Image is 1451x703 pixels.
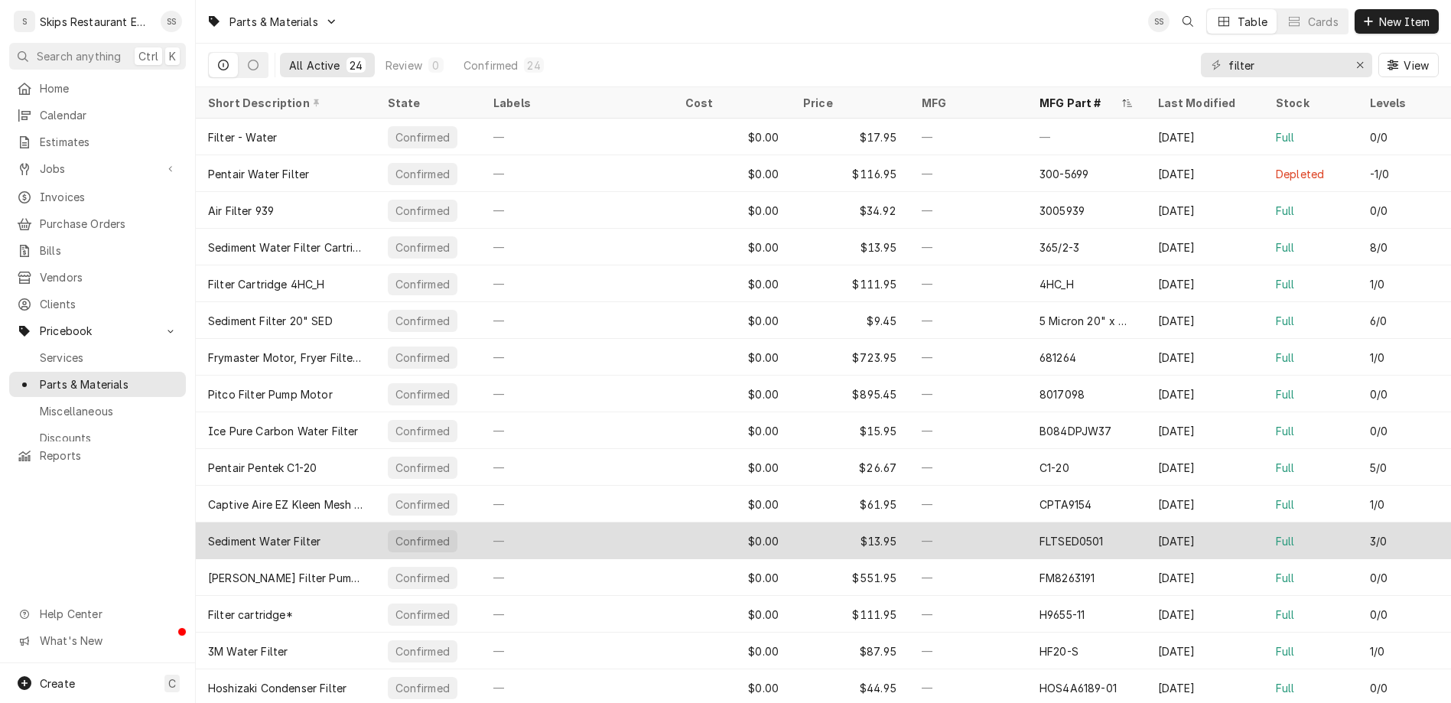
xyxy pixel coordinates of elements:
[481,522,673,559] div: —
[229,14,318,30] span: Parts & Materials
[673,192,792,229] div: $0.00
[1146,412,1264,449] div: [DATE]
[1039,423,1112,439] div: B084DPJW37
[1039,460,1069,476] div: C1-20
[1276,423,1295,439] div: Full
[909,155,1028,192] div: —
[1276,129,1295,145] div: Full
[791,522,909,559] div: $13.95
[40,107,178,123] span: Calendar
[1370,95,1436,111] div: Levels
[673,376,792,412] div: $0.00
[394,239,451,255] div: Confirmed
[909,633,1028,669] div: —
[791,265,909,302] div: $111.95
[1370,276,1384,292] div: 1/0
[394,496,451,513] div: Confirmed
[481,449,673,486] div: —
[481,155,673,192] div: —
[1148,11,1170,32] div: SS
[1401,57,1432,73] span: View
[493,95,661,111] div: Labels
[40,189,178,205] span: Invoices
[1370,460,1387,476] div: 5/0
[14,11,35,32] div: Skips Restaurant Equipment's Avatar
[1039,203,1085,219] div: 3005939
[791,229,909,265] div: $13.95
[161,11,182,32] div: Shan Skipper's Avatar
[208,570,363,586] div: [PERSON_NAME] Filter Pump 4GPM
[1370,533,1387,549] div: 3/0
[1146,339,1264,376] div: [DATE]
[791,412,909,449] div: $15.95
[673,633,792,669] div: $0.00
[208,350,363,366] div: Frymaster Motor, Fryer Filter 240V
[1238,14,1267,30] div: Table
[40,430,178,446] span: Discounts
[9,399,186,424] a: Miscellaneous
[1146,192,1264,229] div: [DATE]
[685,95,776,111] div: Cost
[1146,265,1264,302] div: [DATE]
[673,449,792,486] div: $0.00
[1276,680,1295,696] div: Full
[40,80,178,96] span: Home
[9,345,186,370] a: Services
[394,313,451,329] div: Confirmed
[464,57,518,73] div: Confirmed
[138,48,158,64] span: Ctrl
[40,296,178,312] span: Clients
[394,460,451,476] div: Confirmed
[9,211,186,236] a: Purchase Orders
[673,229,792,265] div: $0.00
[1146,449,1264,486] div: [DATE]
[208,496,363,513] div: Captive Aire EZ Kleen Mesh Filter
[394,350,451,366] div: Confirmed
[9,443,186,468] a: Reports
[394,533,451,549] div: Confirmed
[673,596,792,633] div: $0.00
[1039,496,1092,513] div: CPTA9154
[481,192,673,229] div: —
[208,607,293,623] div: Filter cartridge*
[1355,9,1439,34] button: New Item
[909,412,1028,449] div: —
[909,596,1028,633] div: —
[1370,350,1384,366] div: 1/0
[1370,239,1388,255] div: 8/0
[909,449,1028,486] div: —
[1370,680,1388,696] div: 0/0
[394,643,451,659] div: Confirmed
[1146,596,1264,633] div: [DATE]
[791,339,909,376] div: $723.95
[1370,570,1388,586] div: 0/0
[909,192,1028,229] div: —
[481,633,673,669] div: —
[40,242,178,259] span: Bills
[673,339,792,376] div: $0.00
[1276,239,1295,255] div: Full
[208,166,309,182] div: Pentair Water Filter
[1276,460,1295,476] div: Full
[1039,276,1074,292] div: 4HC_H
[1308,14,1339,30] div: Cards
[431,57,441,73] div: 0
[1039,313,1134,329] div: 5 Micron 20" x 2.5"
[208,95,360,111] div: Short Description
[803,95,894,111] div: Price
[1276,95,1342,111] div: Stock
[9,129,186,155] a: Estimates
[922,95,1013,111] div: MFG
[208,313,333,329] div: Sediment Filter 20" SED
[40,14,152,30] div: Skips Restaurant Equipment
[1378,53,1439,77] button: View
[1039,386,1085,402] div: 8017098
[289,57,340,73] div: All Active
[673,155,792,192] div: $0.00
[40,269,178,285] span: Vendors
[1370,496,1384,513] div: 1/0
[909,522,1028,559] div: —
[208,239,363,255] div: Sediment Water Filter Cartridge 365/2-3
[40,323,155,339] span: Pricebook
[1276,313,1295,329] div: Full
